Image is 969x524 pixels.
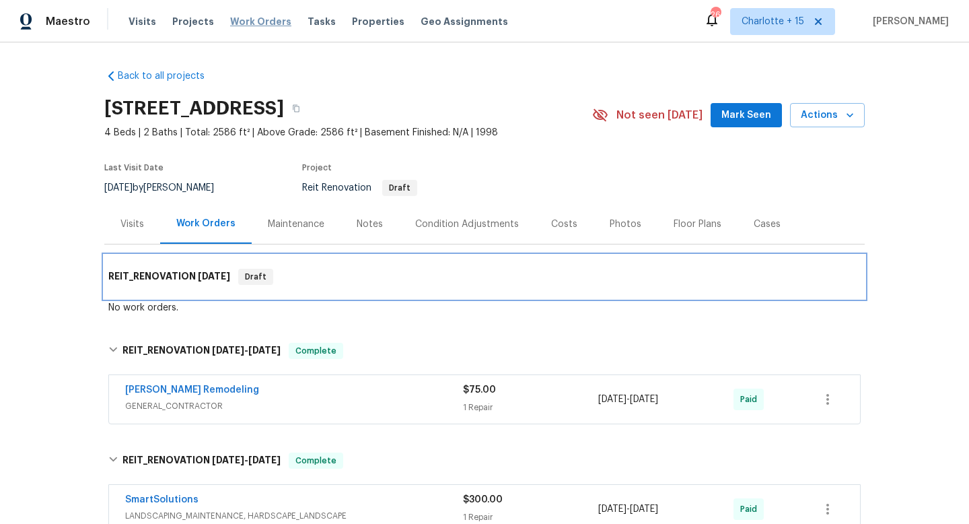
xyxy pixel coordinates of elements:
[598,395,626,404] span: [DATE]
[421,15,508,28] span: Geo Assignments
[125,495,199,504] a: SmartSolutions
[790,103,865,128] button: Actions
[610,218,641,231] div: Photos
[598,504,626,514] span: [DATE]
[740,393,762,406] span: Paid
[176,217,236,230] div: Work Orders
[290,344,342,358] span: Complete
[248,346,281,355] span: [DATE]
[198,271,230,281] span: [DATE]
[551,218,577,231] div: Costs
[125,509,463,523] span: LANDSCAPING_MAINTENANCE, HARDSCAPE_LANDSCAPE
[742,15,804,28] span: Charlotte + 15
[290,454,342,467] span: Complete
[248,455,281,465] span: [DATE]
[212,455,281,465] span: -
[384,184,416,192] span: Draft
[463,401,598,414] div: 1 Repair
[711,8,720,22] div: 264
[104,164,164,172] span: Last Visit Date
[108,269,230,285] h6: REIT_RENOVATION
[616,108,703,122] span: Not seen [DATE]
[120,218,144,231] div: Visits
[598,502,658,516] span: -
[711,103,782,128] button: Mark Seen
[104,183,133,193] span: [DATE]
[129,15,156,28] span: Visits
[284,96,308,121] button: Copy Address
[212,346,281,355] span: -
[104,329,865,372] div: REIT_RENOVATION [DATE]-[DATE]Complete
[240,270,272,284] span: Draft
[46,15,90,28] span: Maestro
[754,218,781,231] div: Cases
[104,102,284,115] h2: [STREET_ADDRESS]
[463,385,496,395] span: $75.00
[212,346,244,355] span: [DATE]
[463,511,598,524] div: 1 Repair
[108,301,861,315] div: No work orders.
[122,343,281,359] h6: REIT_RENOVATION
[104,180,230,196] div: by [PERSON_NAME]
[268,218,324,231] div: Maintenance
[308,17,336,26] span: Tasks
[172,15,214,28] span: Projects
[867,15,949,28] span: [PERSON_NAME]
[801,107,854,124] span: Actions
[674,218,721,231] div: Floor Plans
[721,107,771,124] span: Mark Seen
[104,439,865,482] div: REIT_RENOVATION [DATE]-[DATE]Complete
[415,218,519,231] div: Condition Adjustments
[104,255,865,298] div: REIT_RENOVATION [DATE]Draft
[630,395,658,404] span: [DATE]
[104,126,592,139] span: 4 Beds | 2 Baths | Total: 2586 ft² | Above Grade: 2586 ft² | Basement Finished: N/A | 1998
[230,15,291,28] span: Work Orders
[357,218,383,231] div: Notes
[302,164,332,172] span: Project
[125,385,259,395] a: [PERSON_NAME] Remodeling
[352,15,404,28] span: Properties
[598,393,658,406] span: -
[125,399,463,413] span: GENERAL_CONTRACTOR
[122,453,281,469] h6: REIT_RENOVATION
[463,495,503,504] span: $300.00
[740,502,762,516] span: Paid
[104,69,234,83] a: Back to all projects
[630,504,658,514] span: [DATE]
[212,455,244,465] span: [DATE]
[302,183,417,193] span: Reit Renovation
